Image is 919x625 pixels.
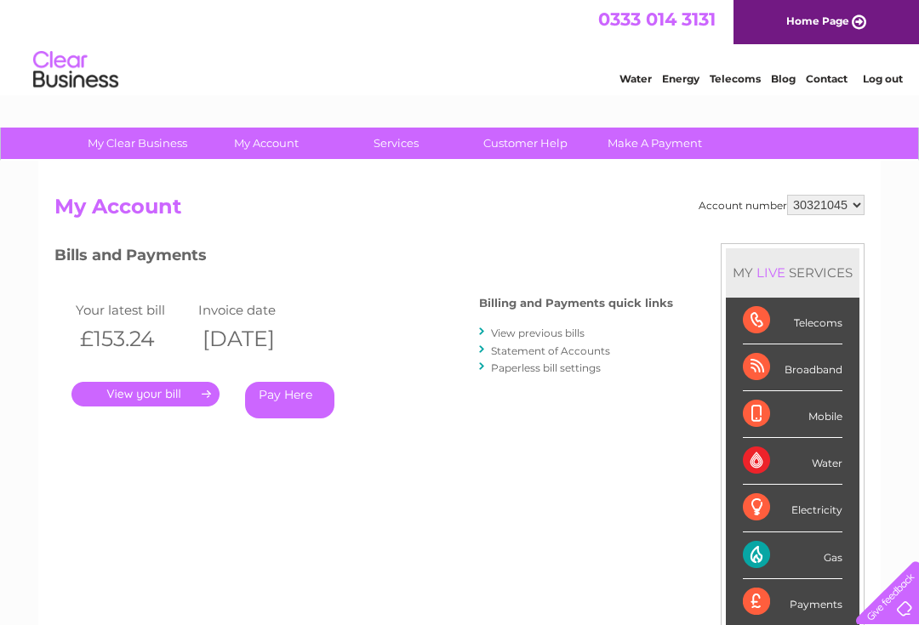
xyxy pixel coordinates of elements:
td: Invoice date [194,298,317,321]
th: [DATE] [194,321,317,356]
div: LIVE [753,264,789,281]
td: Your latest bill [71,298,194,321]
div: Water [743,438,842,485]
a: Telecoms [710,72,761,85]
a: Log out [863,72,903,85]
a: My Account [197,128,337,159]
div: Telecoms [743,298,842,344]
div: Payments [743,579,842,625]
a: 0333 014 3131 [598,9,716,30]
h3: Bills and Payments [54,243,673,273]
div: Broadband [743,344,842,391]
a: View previous bills [491,327,585,339]
div: Gas [743,532,842,579]
a: Pay Here [245,382,334,418]
a: My Clear Business [67,128,208,159]
div: MY SERVICES [726,248,859,297]
a: . [71,382,220,406]
a: Water [619,72,652,85]
h4: Billing and Payments quick links [479,297,673,310]
div: Mobile [743,391,842,438]
img: logo.png [32,44,119,96]
a: Paperless bill settings [491,361,601,374]
h2: My Account [54,195,865,227]
a: Contact [806,72,848,85]
div: Account number [699,195,865,215]
div: Clear Business is a trading name of Verastar Limited (registered in [GEOGRAPHIC_DATA] No. 3667643... [59,9,863,82]
a: Statement of Accounts [491,344,610,357]
th: £153.24 [71,321,194,356]
div: Electricity [743,485,842,531]
a: Blog [771,72,796,85]
a: Energy [662,72,699,85]
a: Make A Payment [585,128,725,159]
a: Services [326,128,466,159]
a: Customer Help [455,128,596,159]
